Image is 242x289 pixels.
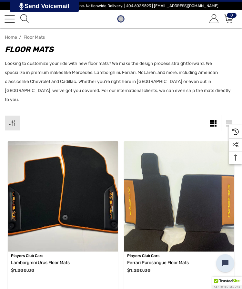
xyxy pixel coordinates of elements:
svg: Search [20,14,29,23]
svg: Top [229,154,242,161]
a: Ferrari Purosangue Floor Mats,$1,200.00 [127,259,231,267]
a: Lamborghini Urus Floor Mats,$1,200.00 [8,141,118,252]
span: $1,200.00 [127,268,151,273]
a: Floor Mats [24,35,55,40]
a: Toggle menu [5,14,15,24]
span: Lamborghini Urus Floor Mats [11,260,70,265]
a: Sign in [208,15,218,23]
p: Looking to customize your ride with new floor mats? We make the design process straightforward. W... [5,59,231,104]
svg: Recently Viewed [232,129,239,135]
p: Players Club Cars [11,252,115,260]
a: List View [221,115,237,131]
svg: Account [209,14,218,23]
span: Floor Mats [24,35,45,40]
span: Vehicle Marketplace. Shop Online. Nationwide Delivery. | 404.602.9593 | [EMAIL_ADDRESS][DOMAIN_NAME] [24,4,218,8]
a: Home [5,35,17,40]
p: Players Club Cars [127,252,231,260]
img: PjwhLS0gR2VuZXJhdG9yOiBHcmF2aXQuaW8gLS0+PHN2ZyB4bWxucz0iaHR0cDovL3d3dy53My5vcmcvMjAwMC9zdmciIHhtb... [19,3,24,10]
h1: Floor Mats [5,44,231,55]
span: 0 [227,13,237,18]
span: Toggle menu [5,18,15,19]
img: Lamborghini Urus Floor Mats For Sale [8,141,118,252]
span: Ferrari Purosangue Floor Mats [127,260,189,265]
nav: Breadcrumb [5,32,237,43]
span: $1,200.00 [11,268,35,273]
img: Ferrari Purosangue Floor Mats [124,141,234,252]
div: TrustedSite Certified [212,277,242,289]
a: Grid View [205,115,221,131]
img: Players Club | Cars For Sale [116,14,126,24]
svg: Review Your Cart [224,14,233,23]
a: Lamborghini Urus Floor Mats,$1,200.00 [11,259,115,267]
a: Search [19,15,29,23]
a: Ferrari Purosangue Floor Mats,$1,200.00 [124,141,234,252]
a: Cart with 0 items [223,15,233,23]
svg: Social Media [232,141,239,148]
